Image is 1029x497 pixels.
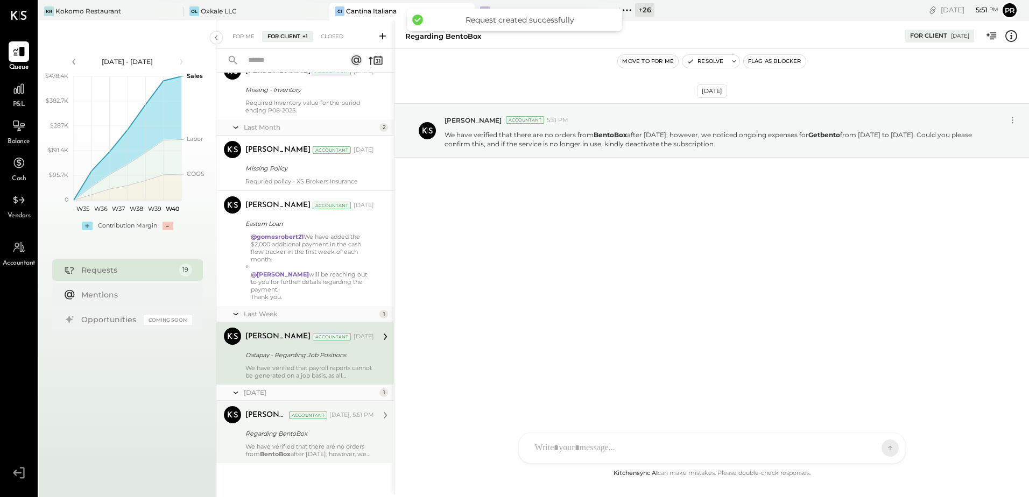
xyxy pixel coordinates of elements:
[245,364,374,379] div: We have verified that payroll reports cannot be generated on a job basis, as all employees are cu...
[379,310,388,318] div: 1
[379,123,388,132] div: 2
[81,314,138,325] div: Opportunities
[445,116,502,125] span: [PERSON_NAME]
[951,32,969,40] div: [DATE]
[594,131,627,139] b: BentoBox
[227,31,260,42] div: For Me
[82,57,173,66] div: [DATE] - [DATE]
[251,233,304,240] strong: @gomesrobert21
[245,84,371,95] div: Missing - Inventory
[260,450,291,458] b: BentoBox
[187,72,203,80] text: Sales
[165,205,179,212] text: W40
[335,6,344,16] div: CI
[8,137,30,147] span: Balance
[927,4,938,16] div: copy link
[46,97,68,104] text: $382.7K
[244,388,377,397] div: [DATE]
[910,32,947,40] div: For Client
[313,202,351,209] div: Accountant
[480,6,490,16] div: BD
[81,289,187,300] div: Mentions
[547,116,568,125] span: 5:51 PM
[245,200,311,211] div: [PERSON_NAME]
[245,443,374,458] div: We have verified that there are no orders from after [DATE]; however, we noticed ongoing expenses...
[94,205,107,212] text: W36
[189,6,199,16] div: OL
[245,145,311,155] div: [PERSON_NAME]
[697,84,727,98] div: [DATE]
[13,100,25,110] span: P&L
[76,205,89,212] text: W35
[1,237,37,268] a: Accountant
[187,135,203,143] text: Labor
[251,271,309,278] strong: @[PERSON_NAME]
[329,411,374,420] div: [DATE], 5:51 PM
[201,6,237,16] div: Oxkale LLC
[1,79,37,110] a: P&L
[55,6,121,16] div: Kokomo Restaurant
[245,428,371,439] div: Regarding BentoBox
[130,205,143,212] text: W38
[1,190,37,221] a: Vendors
[187,170,205,177] text: COGS
[112,205,125,212] text: W37
[808,131,840,139] b: Getbento
[346,6,397,16] div: Cantina Italiana
[354,332,374,341] div: [DATE]
[618,55,678,68] button: Move to for me
[744,55,806,68] button: Flag as Blocker
[49,171,68,179] text: $95.7K
[1,153,37,184] a: Cash
[245,331,311,342] div: [PERSON_NAME]
[251,293,374,301] div: Thank you.
[47,146,68,154] text: $191.4K
[179,264,192,276] div: 19
[251,233,374,301] div: We have added the $2,000 additional payment in the cash flow tracker in the first week of each mo...
[65,196,68,203] text: 0
[315,31,349,42] div: Closed
[251,271,374,293] div: will be reaching out to you for further details regarding the payment.
[244,123,377,132] div: Last Month
[506,116,544,124] div: Accountant
[405,31,481,41] div: Regarding BentoBox
[12,174,26,184] span: Cash
[941,5,998,15] div: [DATE]
[98,222,157,230] div: Contribution Margin
[245,99,374,114] div: Required Inventory value for the period ending P08-2025.
[1,116,37,147] a: Balance
[245,163,371,174] div: Missing Policy
[428,15,611,25] div: Request created successfully
[144,315,192,325] div: Coming Soon
[301,32,308,42] span: +1
[9,63,29,73] span: Queue
[82,222,93,230] div: +
[245,218,371,229] div: Eastern Loan
[445,130,992,148] p: We have verified that there are no orders from after [DATE]; however, we noticed ongoing expenses...
[262,31,313,42] div: For Client
[50,122,68,129] text: $287K
[147,205,161,212] text: W39
[313,333,351,340] div: Accountant
[244,309,377,318] div: Last Week
[1001,2,1018,19] button: Pr
[354,146,374,154] div: [DATE]
[245,350,371,360] div: Datapay - Regarding Job Positions
[1,41,37,73] a: Queue
[8,211,31,221] span: Vendors
[289,411,327,419] div: Accountant
[682,55,728,68] button: Resolve
[491,6,579,16] div: [PERSON_NAME]’s Donuts
[635,3,654,17] div: + 26
[81,265,174,275] div: Requests
[3,259,36,268] span: Accountant
[245,177,374,185] div: Requried policy - XS Brokers Insurance
[45,72,68,80] text: $478.4K
[354,201,374,210] div: [DATE]
[44,6,54,16] div: KR
[379,388,388,397] div: 1
[245,410,287,421] div: [PERSON_NAME]
[163,222,173,230] div: -
[313,146,351,154] div: Accountant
